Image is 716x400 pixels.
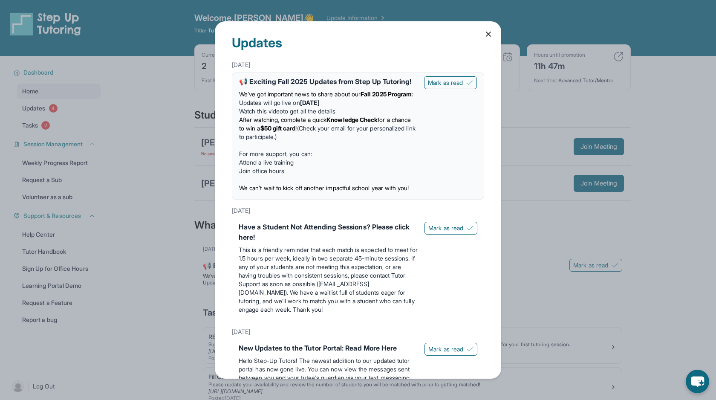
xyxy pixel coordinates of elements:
img: Mark as read [467,346,473,353]
button: chat-button [686,370,709,393]
span: We’ve got important news to share about our [239,90,361,98]
button: Mark as read [424,222,477,235]
li: to get all the details [239,107,417,116]
span: Mark as read [428,224,463,232]
li: Updates will go live on [239,99,417,107]
button: Mark as read [424,76,477,89]
img: Mark as read [467,225,473,232]
div: [DATE] [232,57,484,72]
a: Attend a live training [239,159,294,166]
strong: $50 gift card [260,125,296,132]
span: ! [295,125,297,132]
p: For more support, you can: [239,150,417,158]
strong: [DATE] [300,99,320,106]
img: Mark as read [466,79,473,86]
span: After watching, complete a quick [239,116,326,123]
div: [DATE] [232,324,484,339]
div: 📢 Exciting Fall 2025 Updates from Step Up Tutoring! [239,76,417,87]
div: New Updates to the Tutor Portal: Read More Here [239,343,418,353]
a: Watch this video [239,107,283,115]
div: [DATE] [232,203,484,218]
strong: Knowledge Check [326,116,378,123]
a: Join office hours [239,167,284,174]
li: (Check your email for your personalized link to participate.) [239,116,417,141]
button: Mark as read [424,343,477,356]
span: We can’t wait to kick off another impactful school year with you! [239,184,409,191]
div: Updates [232,21,484,57]
p: This is a friendly reminder that each match is expected to meet for 1.5 hours per week, ideally i... [239,246,418,314]
span: Mark as read [428,78,463,87]
strong: Fall 2025 Program: [361,90,413,98]
div: Have a Student Not Attending Sessions? Please click here! [239,222,418,242]
span: Mark as read [428,345,463,354]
